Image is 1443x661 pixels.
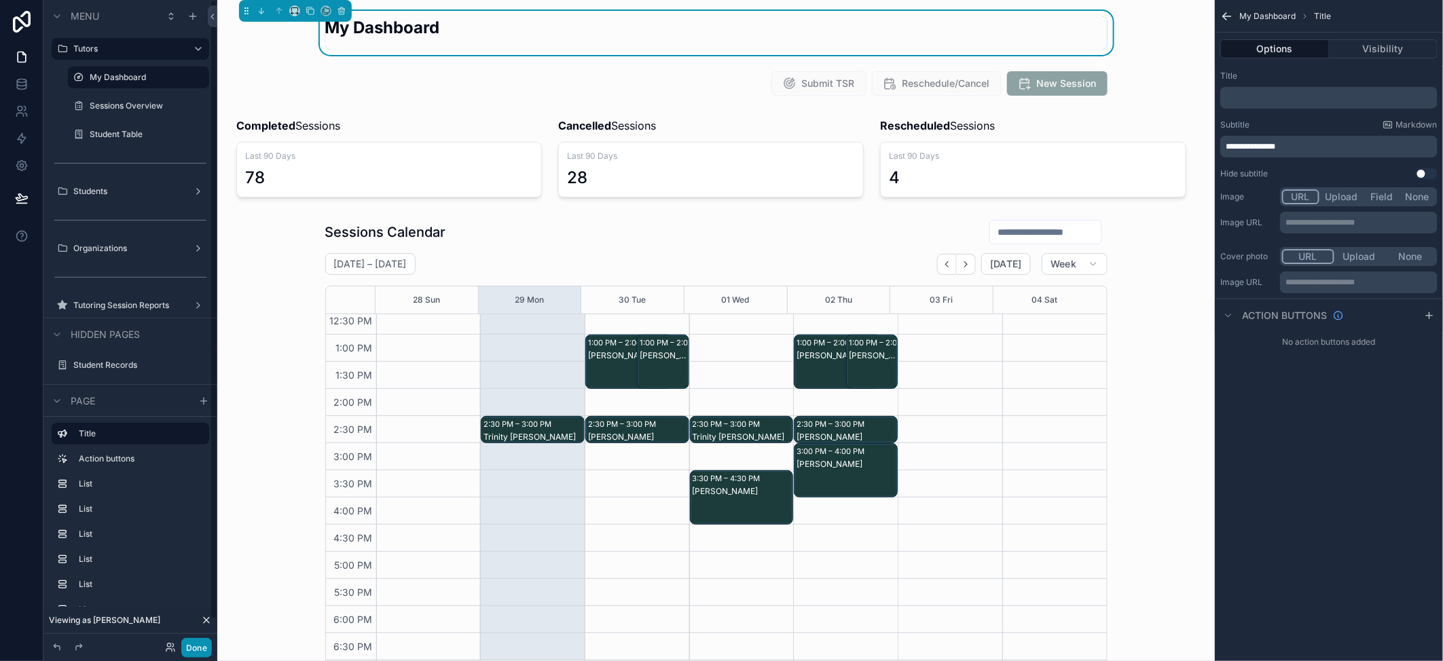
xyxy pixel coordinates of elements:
[49,615,160,626] span: Viewing as [PERSON_NAME]
[1319,189,1364,204] button: Upload
[79,504,204,514] label: List
[325,16,440,39] h2: My Dashboard
[181,638,212,658] button: Done
[73,300,187,311] label: Tutoring Session Reports
[1385,249,1436,264] button: None
[73,360,206,371] label: Student Records
[79,529,204,540] label: List
[1220,191,1275,202] label: Image
[1220,251,1275,262] label: Cover photo
[1220,168,1268,179] label: Hide subtitle
[71,394,95,408] span: Page
[1220,87,1438,109] div: scrollable content
[1215,331,1443,353] div: No action buttons added
[73,43,182,54] label: Tutors
[71,10,99,23] span: Menu
[1242,309,1328,322] span: Action buttons
[79,453,204,464] label: Action buttons
[1383,119,1438,130] a: Markdown
[1220,39,1330,58] button: Options
[73,243,187,254] label: Organizations
[1220,71,1237,81] label: Title
[1396,119,1438,130] span: Markdown
[1220,217,1275,228] label: Image URL
[1239,11,1296,22] span: My Dashboard
[1220,136,1438,157] div: scrollable content
[71,328,140,341] span: Hidden pages
[1400,189,1436,204] button: None
[79,554,204,565] label: List
[1364,189,1400,204] button: Field
[43,417,217,634] div: scrollable content
[1330,39,1438,58] button: Visibility
[79,604,204,615] label: List
[90,129,206,140] label: Student Table
[1280,212,1438,233] div: scrollable content
[90,100,206,111] label: Sessions Overview
[1220,277,1275,288] label: Image URL
[90,72,201,83] label: My Dashboard
[1282,189,1319,204] button: URL
[79,428,198,439] label: Title
[1315,11,1332,22] span: Title
[1220,119,1249,130] label: Subtitle
[1282,249,1334,264] button: URL
[73,186,187,197] label: Students
[79,579,204,590] label: List
[1280,271,1438,293] div: scrollable content
[1334,249,1385,264] button: Upload
[79,478,204,489] label: List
